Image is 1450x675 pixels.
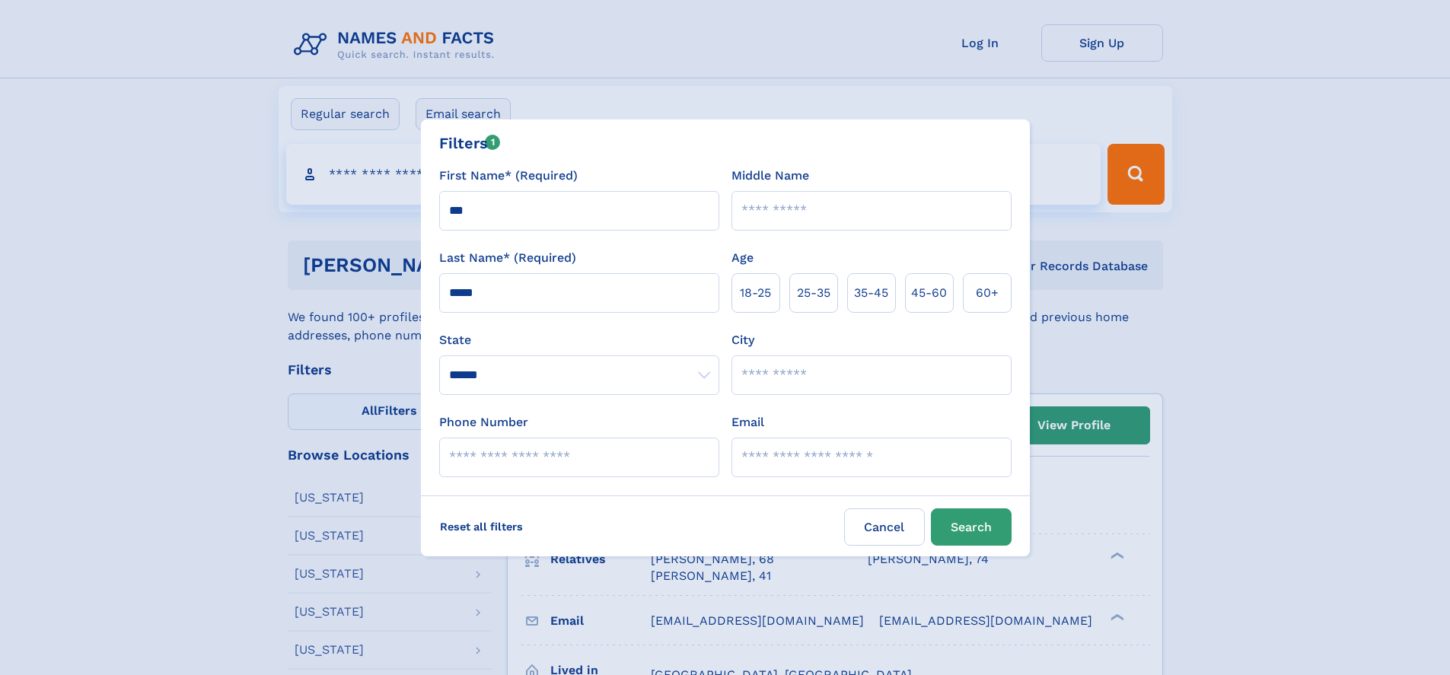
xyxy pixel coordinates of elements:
label: Cancel [844,508,925,546]
button: Search [931,508,1012,546]
span: 45‑60 [911,284,947,302]
span: 25‑35 [797,284,830,302]
label: State [439,331,719,349]
div: Filters [439,132,501,154]
label: Phone Number [439,413,528,431]
label: First Name* (Required) [439,167,578,185]
label: City [731,331,754,349]
span: 35‑45 [854,284,888,302]
label: Reset all filters [430,508,533,545]
label: Last Name* (Required) [439,249,576,267]
label: Email [731,413,764,431]
label: Middle Name [731,167,809,185]
label: Age [731,249,754,267]
span: 60+ [976,284,999,302]
span: 18‑25 [740,284,771,302]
